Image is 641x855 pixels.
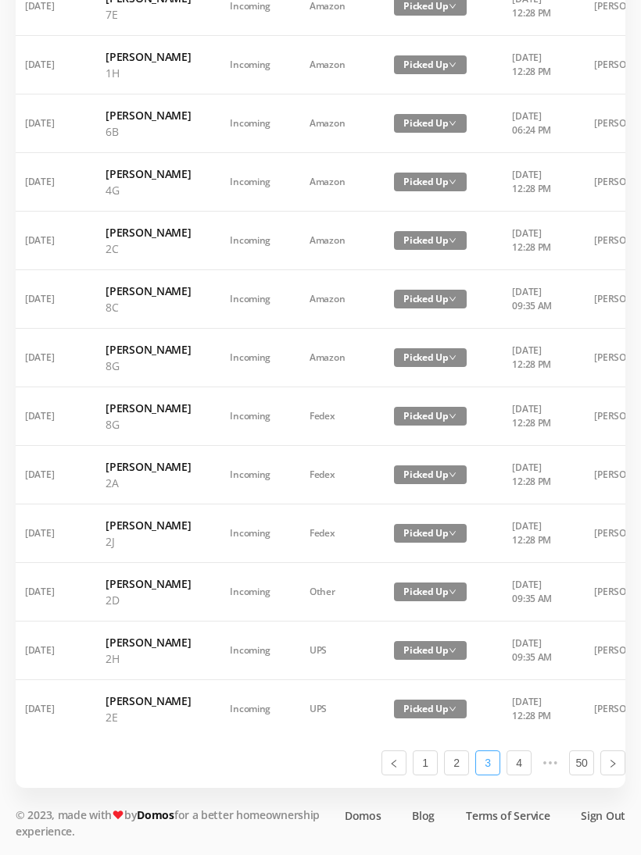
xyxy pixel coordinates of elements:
[290,387,374,446] td: Fedex
[210,36,290,94] td: Incoming
[106,224,191,240] h6: [PERSON_NAME]
[106,709,191,725] p: 2E
[449,61,457,69] i: icon: down
[106,341,191,358] h6: [PERSON_NAME]
[507,750,532,775] li: 4
[5,504,86,563] td: [DATE]
[492,387,575,446] td: [DATE] 12:28 PM
[394,55,467,74] span: Picked Up
[137,807,174,822] a: Domos
[106,123,191,140] p: 6B
[5,94,86,153] td: [DATE]
[106,575,191,592] h6: [PERSON_NAME]
[492,270,575,329] td: [DATE] 09:35 AM
[449,237,457,244] i: icon: down
[290,504,374,563] td: Fedex
[210,504,290,563] td: Incoming
[5,36,86,94] td: [DATE]
[476,751,500,775] a: 3
[290,153,374,212] td: Amazon
[106,475,191,491] p: 2A
[290,212,374,270] td: Amazon
[492,446,575,504] td: [DATE] 12:28 PM
[290,270,374,329] td: Amazon
[449,295,457,303] i: icon: down
[449,2,457,10] i: icon: down
[394,407,467,426] span: Picked Up
[5,270,86,329] td: [DATE]
[492,504,575,563] td: [DATE] 12:28 PM
[5,563,86,622] td: [DATE]
[394,231,467,250] span: Picked Up
[414,751,437,775] a: 1
[106,166,191,182] h6: [PERSON_NAME]
[106,65,191,81] p: 1H
[570,751,593,775] a: 50
[106,182,191,198] p: 4G
[5,680,86,738] td: [DATE]
[290,36,374,94] td: Amazon
[394,582,467,601] span: Picked Up
[569,750,594,775] li: 50
[412,807,435,824] a: Blog
[345,807,381,824] a: Domos
[106,283,191,299] h6: [PERSON_NAME]
[290,622,374,680] td: UPS
[106,358,191,374] p: 8G
[389,759,399,768] i: icon: left
[106,533,191,550] p: 2J
[394,348,467,367] span: Picked Up
[106,299,191,315] p: 8C
[290,563,374,622] td: Other
[394,290,467,308] span: Picked Up
[290,446,374,504] td: Fedex
[106,400,191,416] h6: [PERSON_NAME]
[449,529,457,537] i: icon: down
[210,446,290,504] td: Incoming
[106,416,191,433] p: 8G
[538,750,563,775] li: Next 5 Pages
[449,119,457,127] i: icon: down
[581,807,625,824] a: Sign Out
[394,465,467,484] span: Picked Up
[444,750,469,775] li: 2
[449,354,457,362] i: icon: down
[492,212,575,270] td: [DATE] 12:28 PM
[492,94,575,153] td: [DATE] 06:24 PM
[210,563,290,622] td: Incoming
[106,650,191,667] p: 2H
[449,412,457,420] i: icon: down
[106,592,191,608] p: 2D
[5,387,86,446] td: [DATE]
[413,750,438,775] li: 1
[210,270,290,329] td: Incoming
[608,759,618,768] i: icon: right
[290,329,374,387] td: Amazon
[394,641,467,660] span: Picked Up
[5,446,86,504] td: [DATE]
[210,387,290,446] td: Incoming
[106,458,191,475] h6: [PERSON_NAME]
[466,807,550,824] a: Terms of Service
[492,563,575,622] td: [DATE] 09:35 AM
[210,622,290,680] td: Incoming
[106,240,191,257] p: 2C
[445,751,468,775] a: 2
[106,6,191,23] p: 7E
[290,680,374,738] td: UPS
[5,329,86,387] td: [DATE]
[210,212,290,270] td: Incoming
[507,751,531,775] a: 4
[449,588,457,596] i: icon: down
[492,622,575,680] td: [DATE] 09:35 AM
[492,153,575,212] td: [DATE] 12:28 PM
[16,807,328,839] p: © 2023, made with by for a better homeownership experience.
[394,524,467,543] span: Picked Up
[106,634,191,650] h6: [PERSON_NAME]
[449,471,457,479] i: icon: down
[538,750,563,775] span: •••
[210,94,290,153] td: Incoming
[5,153,86,212] td: [DATE]
[381,750,406,775] li: Previous Page
[5,212,86,270] td: [DATE]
